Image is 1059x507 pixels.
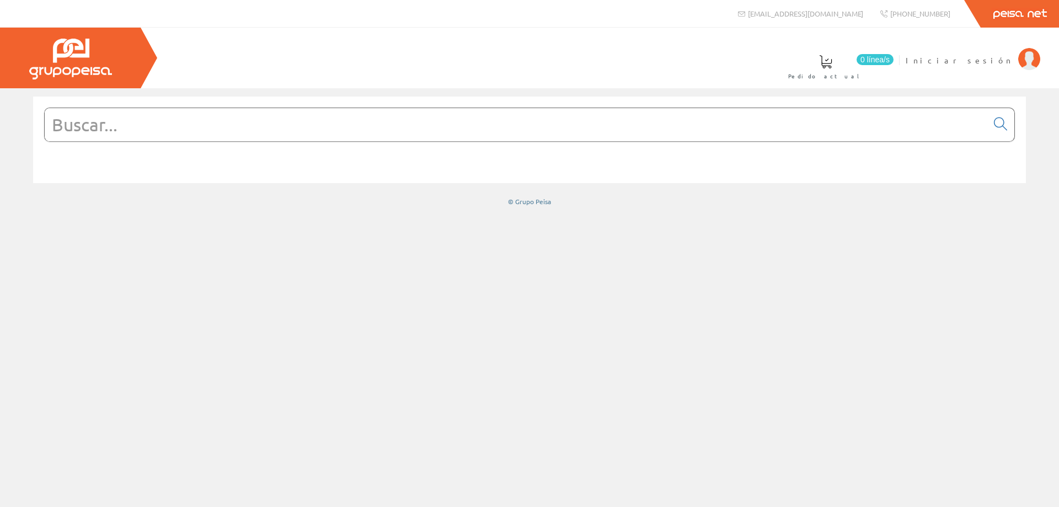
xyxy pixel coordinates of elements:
[33,197,1026,206] div: © Grupo Peisa
[788,71,863,82] span: Pedido actual
[748,9,863,18] span: [EMAIL_ADDRESS][DOMAIN_NAME]
[857,54,894,65] span: 0 línea/s
[906,55,1013,66] span: Iniciar sesión
[29,39,112,79] img: Grupo Peisa
[45,108,987,141] input: Buscar...
[906,46,1040,56] a: Iniciar sesión
[890,9,950,18] span: [PHONE_NUMBER]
